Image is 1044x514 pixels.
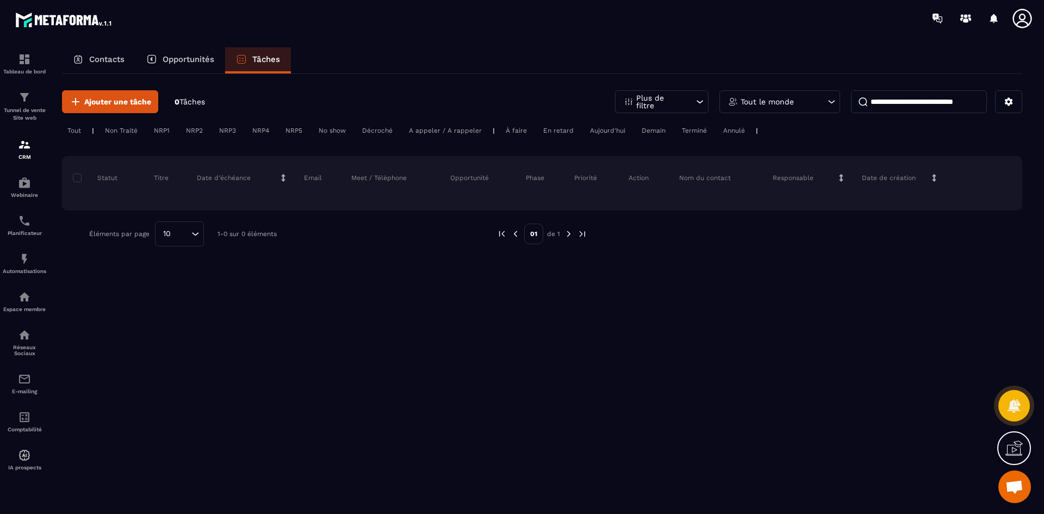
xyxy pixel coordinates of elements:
div: Tout [62,124,86,137]
span: Ajouter une tâche [84,96,151,107]
p: Espace membre [3,306,46,312]
div: NRP3 [214,124,241,137]
p: E-mailing [3,388,46,394]
img: formation [18,53,31,66]
p: Phase [526,174,544,182]
a: accountantaccountantComptabilité [3,402,46,441]
img: next [577,229,587,239]
p: 01 [524,224,543,244]
input: Search for option [175,228,189,240]
a: automationsautomationsWebinaire [3,168,46,206]
p: Opportunités [163,54,214,64]
img: automations [18,176,31,189]
p: Tableau de bord [3,69,46,75]
img: prev [497,229,507,239]
p: | [756,127,758,134]
img: automations [18,449,31,462]
div: Décroché [357,124,398,137]
p: Titre [154,174,169,182]
a: Contacts [62,47,135,73]
p: 1-0 sur 0 éléments [217,230,277,238]
div: No show [313,124,351,137]
img: formation [18,91,31,104]
img: next [564,229,574,239]
span: Tâches [179,97,205,106]
p: Tunnel de vente Site web [3,107,46,122]
img: social-network [18,329,31,342]
div: Ouvrir le chat [998,470,1031,503]
p: Date de création [862,174,916,182]
a: automationsautomationsEspace membre [3,282,46,320]
p: Planificateur [3,230,46,236]
div: NRP2 [181,124,208,137]
p: Action [629,174,649,182]
div: Terminé [676,124,712,137]
p: Priorité [574,174,597,182]
div: NRP5 [280,124,308,137]
p: Comptabilité [3,426,46,432]
a: Tâches [225,47,291,73]
img: logo [15,10,113,29]
p: Tâches [252,54,280,64]
a: formationformationTableau de bord [3,45,46,83]
img: automations [18,290,31,304]
p: Statut [76,174,117,182]
p: | [493,127,495,134]
p: Éléments par page [89,230,150,238]
p: de 1 [547,230,560,238]
a: social-networksocial-networkRéseaux Sociaux [3,320,46,364]
p: Automatisations [3,268,46,274]
p: Date d’échéance [197,174,251,182]
div: NRP4 [247,124,275,137]
p: Contacts [89,54,125,64]
p: Opportunité [450,174,489,182]
img: email [18,373,31,386]
div: NRP1 [148,124,175,137]
p: Email [304,174,322,182]
p: 0 [175,97,205,107]
p: CRM [3,154,46,160]
p: Responsable [773,174,813,182]
div: En retard [538,124,579,137]
button: Ajouter une tâche [62,90,158,113]
img: automations [18,252,31,265]
img: accountant [18,411,31,424]
div: À faire [500,124,532,137]
div: Annulé [718,124,750,137]
a: schedulerschedulerPlanificateur [3,206,46,244]
a: formationformationCRM [3,130,46,168]
p: Réseaux Sociaux [3,344,46,356]
a: Opportunités [135,47,225,73]
div: Search for option [155,221,204,246]
div: Aujourd'hui [585,124,631,137]
a: automationsautomationsAutomatisations [3,244,46,282]
div: Non Traité [100,124,143,137]
img: prev [511,229,520,239]
p: Nom du contact [679,174,731,182]
a: formationformationTunnel de vente Site web [3,83,46,130]
div: Demain [636,124,671,137]
img: formation [18,138,31,151]
img: scheduler [18,214,31,227]
div: A appeler / A rappeler [403,124,487,137]
p: Tout le monde [741,98,794,106]
p: Webinaire [3,192,46,198]
p: IA prospects [3,465,46,470]
span: 10 [159,228,175,240]
a: emailemailE-mailing [3,364,46,402]
p: Meet / Téléphone [351,174,407,182]
p: Plus de filtre [636,94,684,109]
p: | [92,127,94,134]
